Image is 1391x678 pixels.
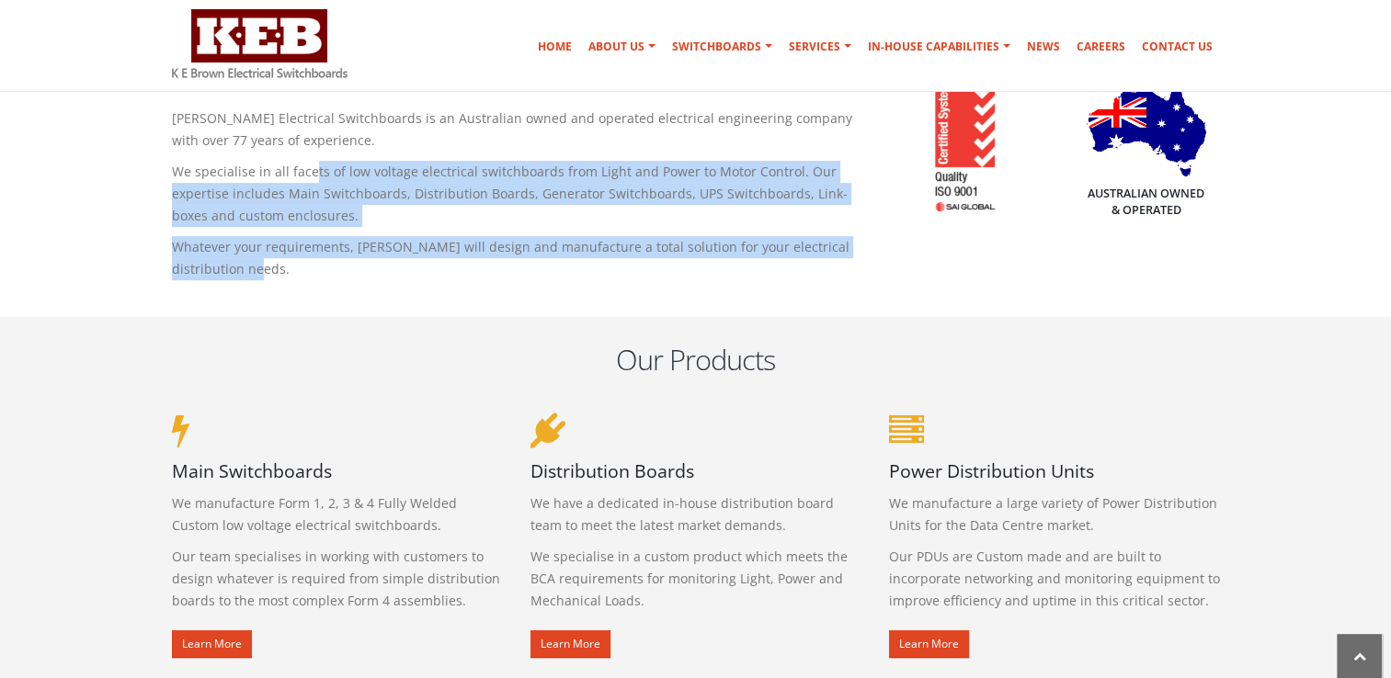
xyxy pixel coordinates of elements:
img: K E Brown Electrical Switchboards [172,9,348,78]
a: Services [781,28,859,65]
a: About Us [581,28,663,65]
a: Careers [1069,28,1133,65]
a: Contact Us [1134,28,1220,65]
img: K E Brown ISO 9001 Accreditation [912,69,996,211]
p: We have a dedicated in-house distribution board team to meet the latest market demands. [530,492,861,537]
h5: Australian Owned & Operated [1087,186,1206,219]
a: Learn More [530,630,610,658]
a: News [1020,28,1067,65]
p: We manufacture Form 1, 2, 3 & 4 Fully Welded Custom low voltage electrical switchboards. [172,492,503,537]
h4: Distribution Boards [530,458,861,483]
p: Our team specialises in working with customers to design whatever is required from simple distrib... [172,546,503,612]
a: Learn More [172,630,252,658]
p: We manufacture a large variety of Power Distribution Units for the Data Centre market. [889,492,1220,537]
p: We specialise in a custom product which meets the BCA requirements for monitoring Light, Power an... [530,546,861,612]
h4: Power Distribution Units [889,458,1220,483]
p: Our PDUs are Custom made and are built to incorporate networking and monitoring equipment to impr... [889,546,1220,612]
a: Switchboards [665,28,780,65]
h4: Main Switchboards [172,458,503,483]
h2: Our Products [172,340,1220,379]
a: Home [530,28,579,65]
p: Whatever your requirements, [PERSON_NAME] will design and manufacture a total solution for your e... [172,236,861,280]
a: In-house Capabilities [861,28,1018,65]
a: Learn More [889,630,969,658]
p: [PERSON_NAME] Electrical Switchboards is an Australian owned and operated electrical engineering ... [172,107,861,152]
p: We specialise in all facets of low voltage electrical switchboards from Light and Power to Motor ... [172,161,861,227]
